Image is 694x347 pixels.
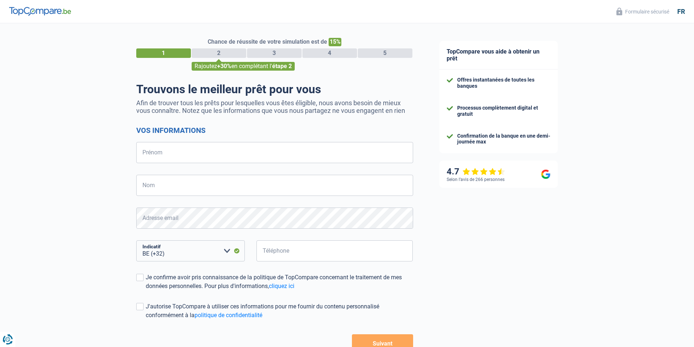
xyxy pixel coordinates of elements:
div: Je confirme avoir pris connaissance de la politique de TopCompare concernant le traitement de mes... [146,273,413,291]
div: fr [677,8,685,16]
div: TopCompare vous aide à obtenir un prêt [439,41,558,70]
span: +30% [217,63,231,70]
a: cliquez ici [269,283,294,289]
div: 2 [192,48,246,58]
p: Afin de trouver tous les prêts pour lesquelles vous êtes éligible, nous avons besoin de mieux vou... [136,99,413,114]
h2: Vos informations [136,126,413,135]
input: 401020304 [256,240,413,261]
div: Processus complètement digital et gratuit [457,105,550,117]
img: TopCompare Logo [9,7,71,16]
div: 4.7 [447,166,505,177]
div: Confirmation de la banque en une demi-journée max [457,133,550,145]
div: Offres instantanées de toutes les banques [457,77,550,89]
div: 5 [358,48,412,58]
h1: Trouvons le meilleur prêt pour vous [136,82,413,96]
div: 1 [136,48,191,58]
div: 3 [247,48,302,58]
div: Selon l’avis de 266 personnes [447,177,505,182]
span: Chance de réussite de votre simulation est de [208,38,327,45]
span: étape 2 [272,63,292,70]
div: J'autorise TopCompare à utiliser ces informations pour me fournir du contenu personnalisé conform... [146,302,413,320]
div: Rajoutez en complétant l' [192,62,295,71]
div: 4 [302,48,357,58]
span: 15% [329,38,341,46]
button: Formulaire sécurisé [612,5,674,17]
a: politique de confidentialité [195,312,262,319]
